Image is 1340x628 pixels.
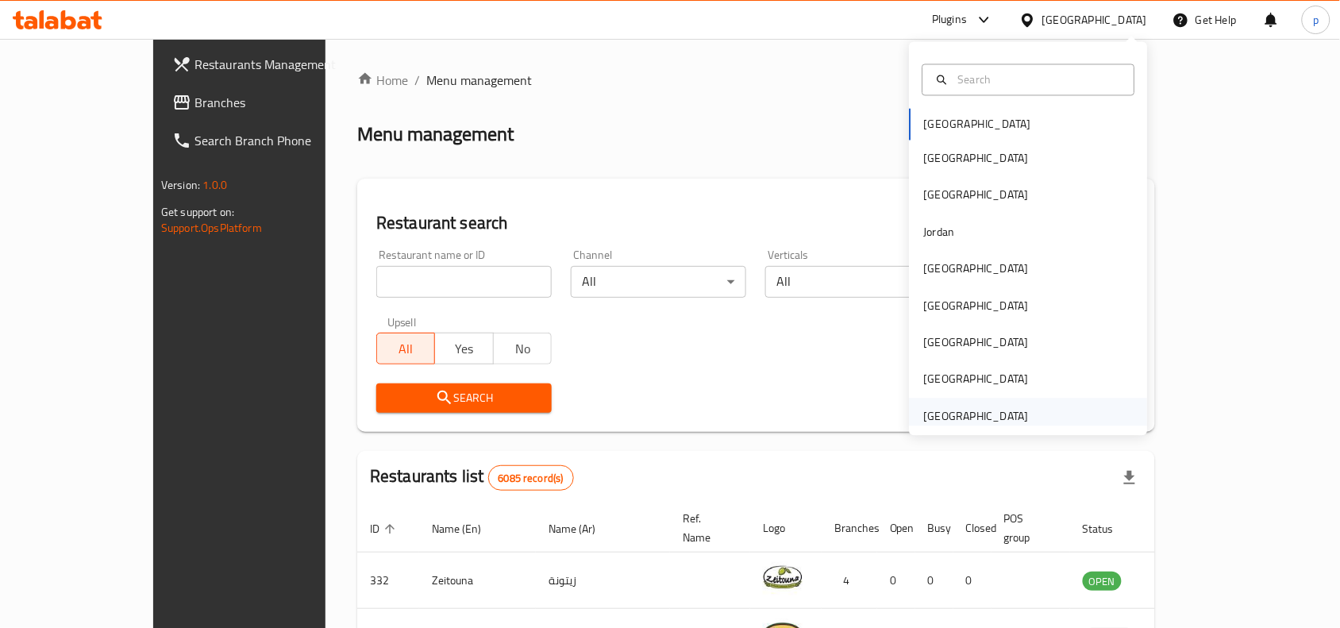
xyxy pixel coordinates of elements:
[915,504,953,553] th: Busy
[924,407,1029,425] div: [GEOGRAPHIC_DATA]
[1083,572,1122,591] span: OPEN
[387,317,417,328] label: Upsell
[160,83,377,121] a: Branches
[915,553,953,609] td: 0
[1004,509,1051,547] span: POS group
[357,553,419,609] td: 332
[924,187,1029,204] div: [GEOGRAPHIC_DATA]
[357,71,408,90] a: Home
[194,93,364,112] span: Branches
[376,383,552,413] button: Search
[683,509,731,547] span: Ref. Name
[765,266,941,298] div: All
[549,519,616,538] span: Name (Ar)
[500,337,545,360] span: No
[953,553,992,609] td: 0
[161,218,262,238] a: Support.OpsPlatform
[441,337,487,360] span: Yes
[763,557,803,597] img: Zeitouna
[370,464,574,491] h2: Restaurants list
[750,504,822,553] th: Logo
[376,211,1136,235] h2: Restaurant search
[389,388,539,408] span: Search
[161,175,200,195] span: Version:
[1042,11,1147,29] div: [GEOGRAPHIC_DATA]
[194,55,364,74] span: Restaurants Management
[426,71,532,90] span: Menu management
[924,371,1029,388] div: [GEOGRAPHIC_DATA]
[434,333,493,364] button: Yes
[953,504,992,553] th: Closed
[376,333,435,364] button: All
[370,519,400,538] span: ID
[924,150,1029,168] div: [GEOGRAPHIC_DATA]
[419,553,536,609] td: Zeitouna
[822,553,877,609] td: 4
[194,131,364,150] span: Search Branch Phone
[489,471,573,486] span: 6085 record(s)
[924,297,1029,314] div: [GEOGRAPHIC_DATA]
[877,504,915,553] th: Open
[357,71,1155,90] nav: breadcrumb
[160,45,377,83] a: Restaurants Management
[383,337,429,360] span: All
[160,121,377,160] a: Search Branch Phone
[161,202,234,222] span: Get support on:
[376,266,552,298] input: Search for restaurant name or ID..
[877,553,915,609] td: 0
[571,266,746,298] div: All
[924,260,1029,278] div: [GEOGRAPHIC_DATA]
[924,223,955,241] div: Jordan
[488,465,574,491] div: Total records count
[924,334,1029,352] div: [GEOGRAPHIC_DATA]
[357,121,514,147] h2: Menu management
[536,553,670,609] td: زيتونة
[952,71,1125,88] input: Search
[1111,459,1149,497] div: Export file
[822,504,877,553] th: Branches
[1313,11,1319,29] span: p
[493,333,552,364] button: No
[414,71,420,90] li: /
[432,519,502,538] span: Name (En)
[932,10,967,29] div: Plugins
[1083,519,1134,538] span: Status
[202,175,227,195] span: 1.0.0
